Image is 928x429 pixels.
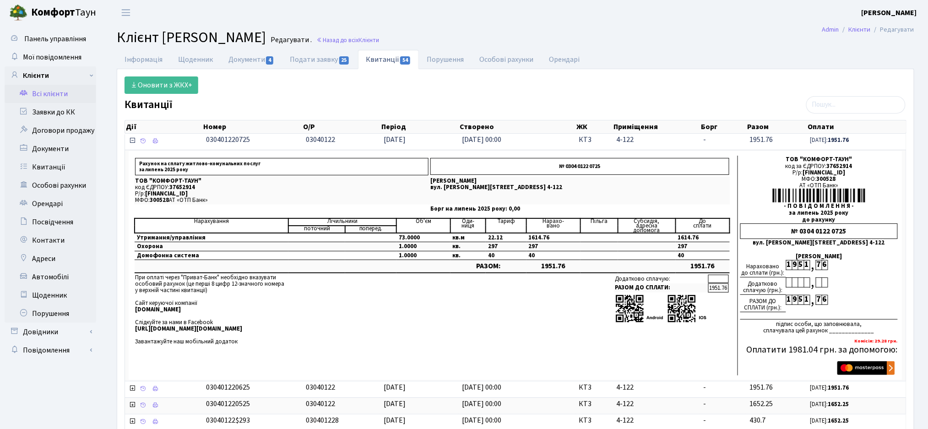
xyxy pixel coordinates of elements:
span: 4 [266,56,273,65]
span: 1951.76 [750,382,773,392]
span: 4-122 [616,415,696,426]
span: 4-122 [616,135,696,145]
td: Охорона [135,242,288,251]
div: , [810,277,816,288]
th: Створено [459,120,575,133]
b: Комісія: 29.28 грн. [855,337,898,344]
td: 297 [486,242,526,251]
b: [DOMAIN_NAME] [135,305,181,314]
span: [DATE] 00:00 [462,399,502,409]
b: [PERSON_NAME] [862,8,917,18]
span: - [704,399,706,409]
span: 030401220725 [206,135,250,145]
div: 1 [786,295,792,305]
td: 22.12 [486,233,526,242]
th: О/Р [302,120,380,133]
th: Дії [125,120,202,133]
span: 030401220525 [206,399,250,409]
th: ЖК [575,120,613,133]
td: 1951.76 [708,283,729,293]
b: 1652.25 [828,417,849,425]
div: АТ «ОТП Банк» [740,182,898,189]
td: поточний [288,226,345,233]
div: 6 [822,260,828,270]
span: Клієнт [PERSON_NAME] [117,27,266,48]
span: 25 [339,56,349,65]
div: код за ЄДРПОУ: [740,163,898,169]
span: 300528 [817,175,836,183]
a: Адреси [5,250,96,268]
td: 1614.76 [676,233,730,242]
span: 300528 [150,196,169,204]
div: [PERSON_NAME] [740,253,898,260]
a: Особові рахунки [5,176,96,195]
img: apps-qrcodes.png [615,294,707,324]
b: 1652.25 [828,400,849,408]
span: [DATE] [384,135,406,145]
div: 6 [822,295,828,305]
td: Додатково сплачую: [614,275,708,283]
a: Автомобілі [5,268,96,286]
span: [DATE] 00:00 [462,382,502,392]
span: Панель управління [24,34,86,44]
td: 1951.76 [676,260,730,273]
a: Квитанції [358,50,419,69]
label: Квитанції [125,98,173,112]
th: Період [380,120,459,133]
p: Борг на липень 2025 року: 0,00 [430,206,729,212]
div: МФО: [740,176,898,182]
td: Нарахування [135,218,288,233]
small: Редагувати . [269,36,312,44]
div: Нараховано до сплати (грн.): [740,260,786,277]
div: , [810,295,816,305]
td: 73.0000 [396,233,450,242]
div: вул. [PERSON_NAME][STREET_ADDRESS] 4-122 [740,239,898,246]
div: ТОВ "КОМФОРТ-ТАУН" [740,156,898,163]
a: Інформація [117,50,170,69]
td: Субсидія, адресна допомога [618,218,676,233]
small: [DATE]: [810,417,849,425]
th: Номер [202,120,302,133]
b: [URL][DOMAIN_NAME][DOMAIN_NAME] [135,325,242,333]
td: До cплати [676,218,730,233]
th: Оплати [807,120,906,133]
b: 1951.76 [828,136,849,144]
th: Борг [700,120,746,133]
span: [FINANCIAL_ID] [145,190,188,198]
a: Admin [822,25,839,34]
h5: Оплатити 1981.04 грн. за допомогою: [740,344,898,355]
div: Додатково сплачую (грн.): [740,277,786,295]
span: - [704,415,706,425]
a: Щоденник [170,50,221,69]
small: [DATE]: [810,400,849,408]
td: При оплаті через "Приват-Банк" необхідно вказувати особовий рахунок (це перші 8 цифр 12-значного ... [134,273,470,346]
span: - [704,382,706,392]
a: Орендарі [5,195,96,213]
td: РАЗОМ: [450,260,526,273]
a: Особові рахунки [472,50,541,69]
a: Повідомлення [5,341,96,359]
div: 1 [786,260,792,270]
img: Masterpass [837,361,895,375]
a: Договори продажу [5,121,96,140]
a: Всі клієнти [5,85,96,103]
a: Орендарі [541,50,587,69]
a: Оновити з ЖКХ+ [125,76,198,94]
img: logo.png [9,4,27,22]
div: за липень 2025 року [740,210,898,216]
div: 5 [798,260,804,270]
span: 4-122 [616,399,696,409]
td: кв.м [450,233,486,242]
td: Тариф [486,218,526,233]
a: Мої повідомлення [5,48,96,66]
td: Оди- ниця [450,218,486,233]
span: [DATE] [384,399,406,409]
span: 1951.76 [750,135,773,145]
span: Таун [31,5,96,21]
p: № 0304 0122 0725 [430,158,729,175]
td: Пільга [581,218,618,233]
a: Клієнти [5,66,96,85]
p: [PERSON_NAME] [430,178,729,184]
a: Документи [221,50,282,69]
a: Подати заявку [282,50,358,69]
